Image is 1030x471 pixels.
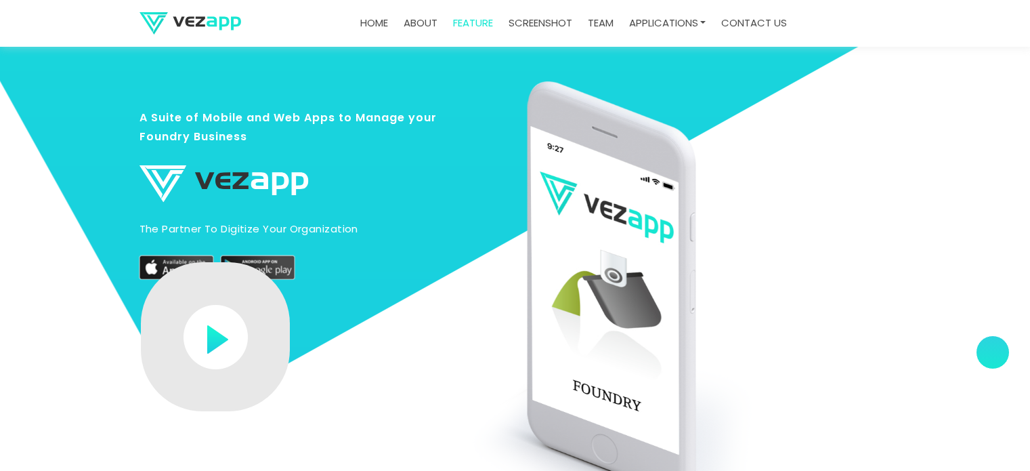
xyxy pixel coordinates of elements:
[503,10,578,37] a: screenshot
[140,255,214,280] img: appstore
[140,108,454,159] h3: A Suite of Mobile and Web Apps to Manage your Foundry Business
[624,10,712,37] a: Applications
[355,10,393,37] a: Home
[716,10,792,37] a: contact us
[140,220,454,238] p: The partner to digitize your organization
[582,10,619,37] a: team
[398,10,443,37] a: about
[221,255,295,280] img: play-store
[184,305,248,369] img: play-button
[140,12,241,35] img: logo
[448,10,498,37] a: feature
[140,165,309,202] img: logo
